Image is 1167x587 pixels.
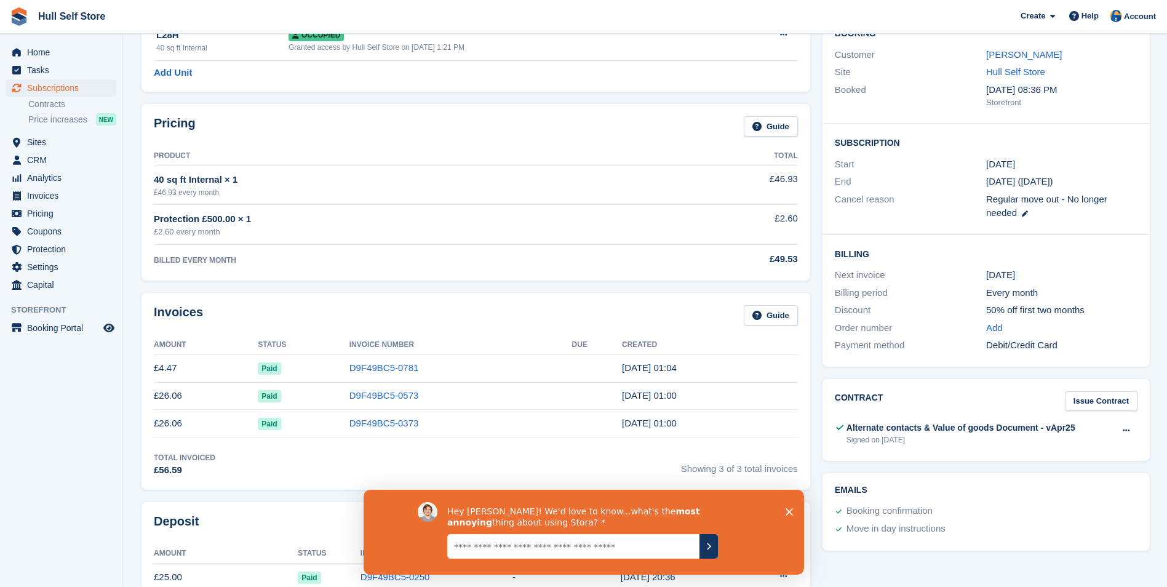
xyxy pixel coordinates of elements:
[653,146,798,166] th: Total
[572,335,622,355] th: Due
[986,194,1107,218] span: Regular move out - No longer needed
[846,421,1075,434] div: Alternate contacts & Value of goods Document - vApr25
[1081,10,1099,22] span: Help
[96,113,116,126] div: NEW
[835,391,883,412] h2: Contract
[154,116,196,137] h2: Pricing
[835,247,1137,260] h2: Billing
[154,305,203,325] h2: Invoices
[622,390,677,401] time: 2025-08-03 00:00:09 UTC
[298,572,321,584] span: Paid
[622,362,677,373] time: 2025-09-03 00:04:10 UTC
[154,226,653,238] div: £2.60 every month
[349,390,419,401] a: D9F49BC5-0573
[653,166,798,204] td: £46.93
[360,544,512,564] th: Invoice Number
[6,205,116,222] a: menu
[28,98,116,110] a: Contracts
[622,418,677,428] time: 2025-07-03 00:00:18 UTC
[986,338,1137,353] div: Debit/Credit Card
[744,116,798,137] a: Guide
[835,48,986,62] div: Customer
[6,62,116,79] a: menu
[835,303,986,317] div: Discount
[6,223,116,240] a: menu
[6,134,116,151] a: menu
[154,463,215,477] div: £56.59
[33,6,110,26] a: Hull Self Store
[27,151,101,169] span: CRM
[6,241,116,258] a: menu
[835,286,986,300] div: Billing period
[835,65,986,79] div: Site
[835,338,986,353] div: Payment method
[154,452,215,463] div: Total Invoiced
[653,252,798,266] div: £49.53
[835,485,1137,495] h2: Emails
[1124,10,1156,23] span: Account
[846,504,933,519] div: Booking confirmation
[835,29,1137,39] h2: Booking
[27,187,101,204] span: Invoices
[27,169,101,186] span: Analytics
[986,158,1015,172] time: 2025-07-03 00:00:00 UTC
[986,66,1045,77] a: Hull Self Store
[102,321,116,335] a: Preview store
[6,44,116,61] a: menu
[349,418,419,428] a: D9F49BC5-0373
[744,305,798,325] a: Guide
[27,241,101,258] span: Protection
[258,418,281,430] span: Paid
[681,452,798,477] span: Showing 3 of 3 total invoices
[27,258,101,276] span: Settings
[27,134,101,151] span: Sites
[154,212,653,226] div: Protection £500.00 × 1
[27,44,101,61] span: Home
[835,268,986,282] div: Next invoice
[27,223,101,240] span: Coupons
[6,151,116,169] a: menu
[154,66,192,80] a: Add Unit
[986,286,1137,300] div: Every month
[258,335,349,355] th: Status
[154,382,258,410] td: £26.06
[27,319,101,337] span: Booking Portal
[835,83,986,109] div: Booked
[360,572,430,582] a: D9F49BC5-0250
[846,434,1075,445] div: Signed on [DATE]
[11,304,122,316] span: Storefront
[154,146,653,166] th: Product
[154,544,298,564] th: Amount
[28,114,87,126] span: Price increases
[27,79,101,97] span: Subscriptions
[289,42,733,53] div: Granted access by Hull Self Store on [DATE] 1:21 PM
[289,29,344,41] span: Occupied
[154,173,653,187] div: 40 sq ft Internal × 1
[27,276,101,293] span: Capital
[154,354,258,382] td: £4.47
[6,187,116,204] a: menu
[258,390,281,402] span: Paid
[154,410,258,437] td: £26.06
[156,42,289,54] div: 40 sq ft Internal
[835,321,986,335] div: Order number
[349,335,572,355] th: Invoice Number
[986,303,1137,317] div: 50% off first two months
[1110,10,1122,22] img: Hull Self Store
[622,335,798,355] th: Created
[653,205,798,245] td: £2.60
[835,193,986,220] div: Cancel reason
[1021,10,1045,22] span: Create
[835,175,986,189] div: End
[6,79,116,97] a: menu
[154,335,258,355] th: Amount
[6,319,116,337] a: menu
[298,544,360,564] th: Status
[986,49,1062,60] a: [PERSON_NAME]
[154,514,199,535] h2: Deposit
[621,572,675,582] time: 2025-06-28 19:36:36 UTC
[10,7,28,26] img: stora-icon-8386f47178a22dfd0bd8f6a31ec36ba5ce8667c1dd55bd0f319d3a0aa187defe.svg
[1065,391,1137,412] a: Issue Contract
